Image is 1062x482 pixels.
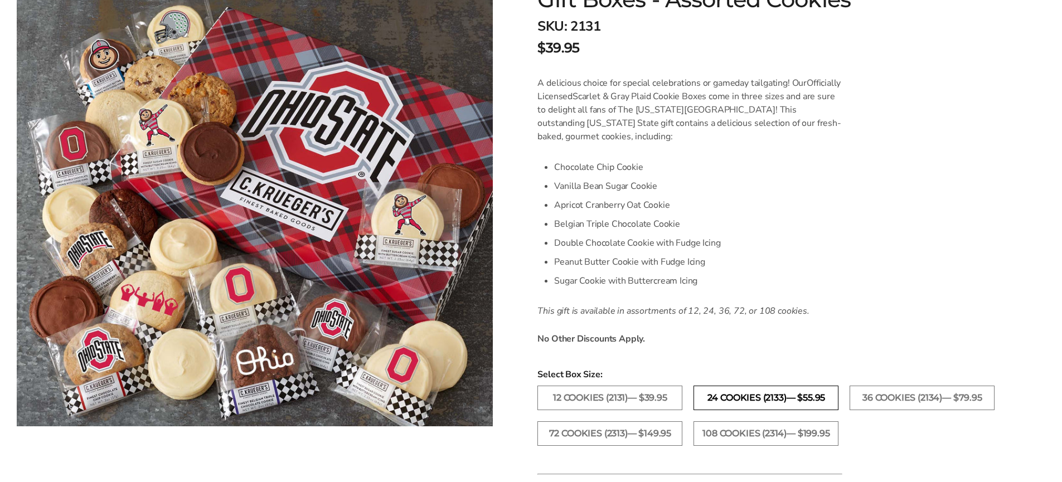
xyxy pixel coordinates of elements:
em: This gift is available in assortments of 12, 24, 36, 72, or 108 cookies. [537,305,809,317]
label: 24 Cookies (2133)— $55.95 [694,386,838,410]
iframe: Sign Up via Text for Offers [9,440,115,473]
li: Sugar Cookie with Buttercream Icing [554,271,842,290]
label: 12 Cookies (2131)— $39.95 [537,386,682,410]
li: Peanut Butter Cookie with Fudge Icing [554,252,842,271]
li: Belgian Triple Chocolate Cookie [554,215,842,233]
label: 72 Cookies (2313)— $149.95 [537,421,682,446]
label: 36 Cookies (2134)— $79.95 [850,386,995,410]
span: Select Box Size: [537,368,1034,381]
strong: No Other Discounts Apply. [537,333,645,345]
li: Double Chocolate Cookie with Fudge Icing [554,233,842,252]
li: Apricot Cranberry Oat Cookie [554,196,842,215]
span: Officially Licensed [537,77,841,103]
li: Vanilla Bean Sugar Cookie [554,177,842,196]
span: $39.95 [537,38,579,58]
span: 2131 [570,17,600,35]
label: 108 Cookies (2314)— $199.95 [694,421,838,446]
p: A delicious choice for special celebrations or gameday tailgating! Our Scarlet & Gray Plaid Cooki... [537,76,842,143]
li: Chocolate Chip Cookie [554,158,842,177]
strong: SKU: [537,17,567,35]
